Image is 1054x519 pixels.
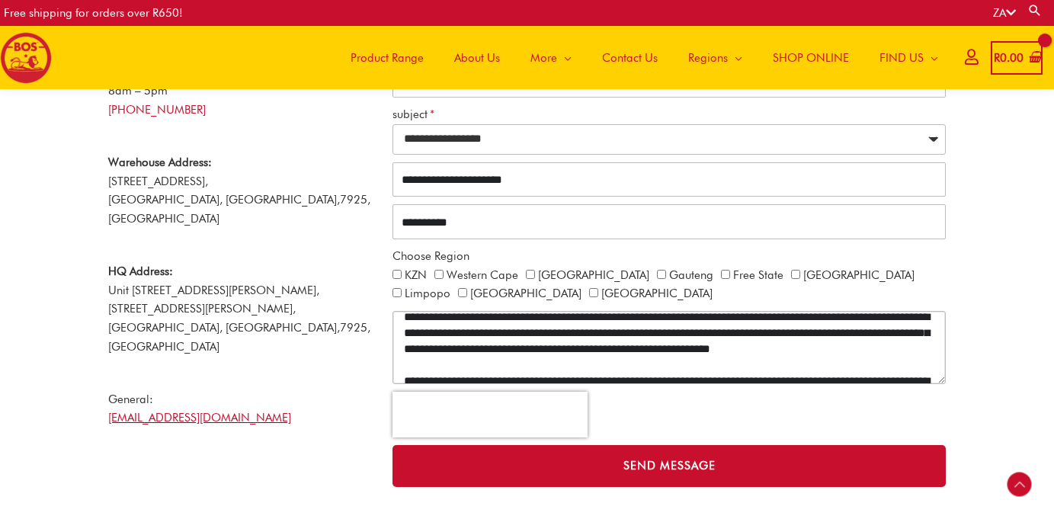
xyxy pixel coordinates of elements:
label: Gauteng [669,268,713,282]
a: [EMAIL_ADDRESS][DOMAIN_NAME] [108,411,291,424]
label: Limpopo [405,287,450,300]
label: [GEOGRAPHIC_DATA] [601,287,713,300]
span: FIND US [879,35,924,81]
span: 8am – 5pm [108,84,168,98]
form: CONTACT ALL [392,63,947,495]
span: SHOP ONLINE [773,35,849,81]
bdi: 0.00 [994,51,1024,65]
p: General: [108,390,377,428]
a: About Us [439,26,515,89]
span: [GEOGRAPHIC_DATA], [GEOGRAPHIC_DATA], [108,193,340,207]
label: Free State [733,268,783,282]
label: KZN [405,268,427,282]
label: [GEOGRAPHIC_DATA] [538,268,649,282]
span: R [994,51,1000,65]
span: [STREET_ADDRESS][PERSON_NAME], [108,302,296,316]
span: Send Message [623,460,716,472]
button: Send Message [392,445,947,487]
label: Choose Region [392,247,469,266]
span: 7925, [GEOGRAPHIC_DATA] [108,321,370,354]
label: subject [392,105,434,124]
a: More [515,26,587,89]
label: [GEOGRAPHIC_DATA] [470,287,581,300]
label: [GEOGRAPHIC_DATA] [803,268,915,282]
span: More [530,35,557,81]
span: Unit [STREET_ADDRESS][PERSON_NAME], [108,264,319,297]
span: Contact Us [602,35,658,81]
a: Regions [673,26,758,89]
a: SHOP ONLINE [758,26,864,89]
span: [GEOGRAPHIC_DATA], [GEOGRAPHIC_DATA], [108,321,340,335]
strong: HQ Address: [108,264,173,278]
span: About Us [454,35,500,81]
a: [PHONE_NUMBER] [108,103,206,117]
a: View Shopping Cart, empty [991,41,1043,75]
nav: Site Navigation [324,26,953,89]
a: ZA [993,6,1016,20]
span: Regions [688,35,728,81]
a: Search button [1027,3,1043,18]
iframe: reCAPTCHA [392,392,588,437]
span: [STREET_ADDRESS], [108,175,208,188]
a: Product Range [335,26,439,89]
span: Product Range [351,35,424,81]
strong: Warehouse Address: [108,155,212,169]
a: Contact Us [587,26,673,89]
label: Western Cape [447,268,518,282]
